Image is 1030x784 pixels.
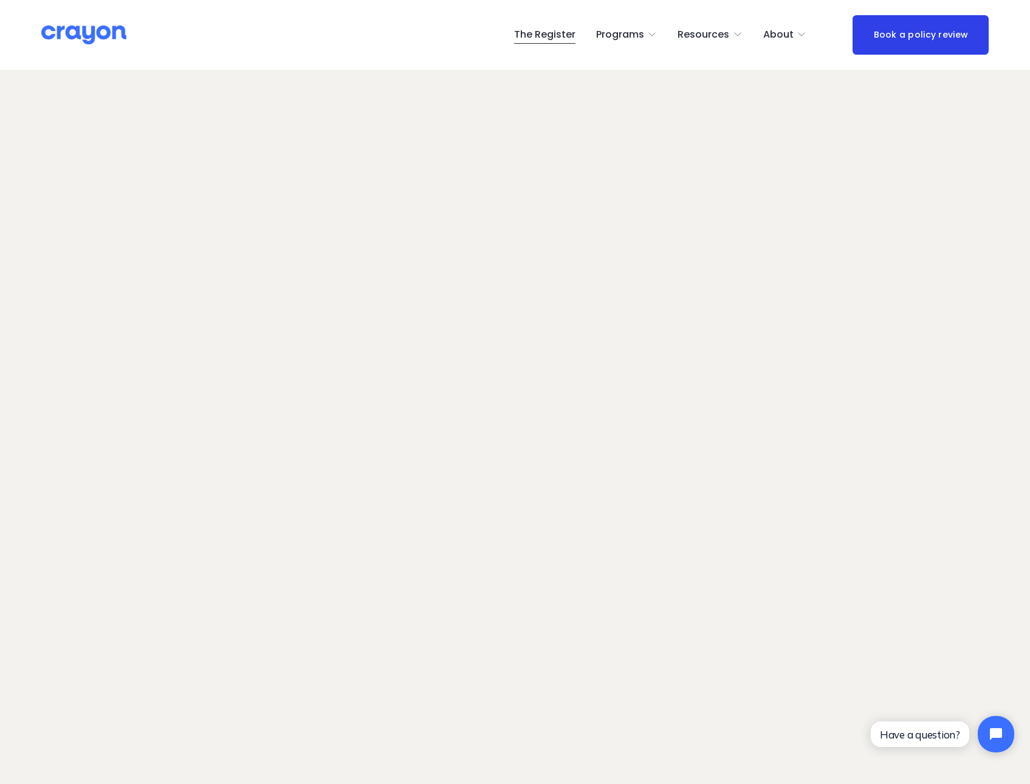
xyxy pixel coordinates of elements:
a: The Register [514,25,575,44]
span: Programs [596,26,644,44]
img: Crayon [41,24,126,46]
a: Book a policy review [853,15,989,54]
span: About [763,26,794,44]
span: Resources [678,26,729,44]
a: folder dropdown [678,25,743,44]
a: folder dropdown [763,25,807,44]
iframe: Tidio Chat [860,706,1025,763]
a: folder dropdown [596,25,657,44]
